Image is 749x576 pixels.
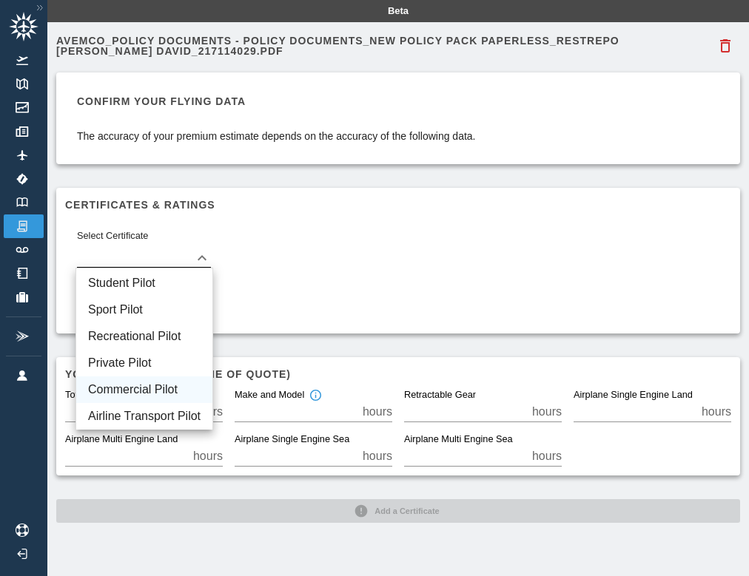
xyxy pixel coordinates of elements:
[76,270,212,297] li: Student Pilot
[76,376,212,403] li: Commercial Pilot
[76,323,212,350] li: Recreational Pilot
[76,403,212,430] li: Airline Transport Pilot
[76,297,212,323] li: Sport Pilot
[76,350,212,376] li: Private Pilot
